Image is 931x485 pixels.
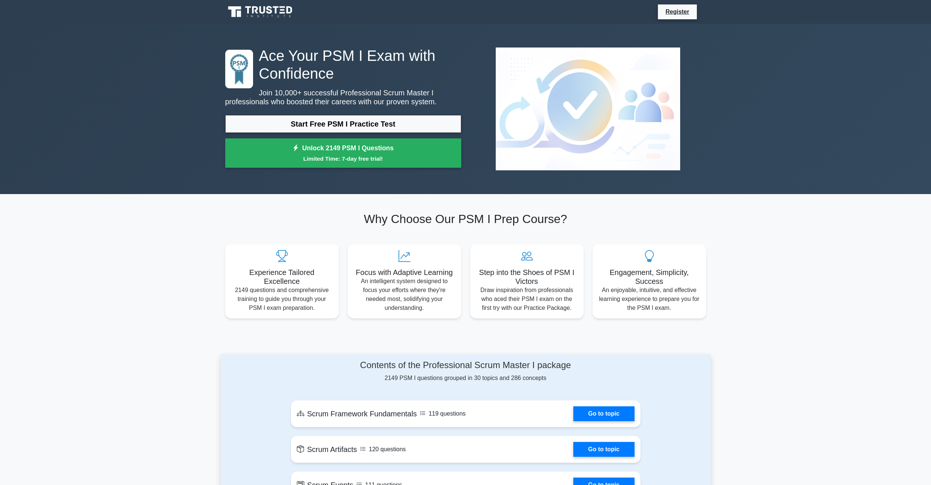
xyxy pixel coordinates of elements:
[235,154,452,163] small: Limited Time: 7-day free trial!
[354,268,455,277] h5: Focus with Adaptive Learning
[291,360,640,383] div: 2149 PSM I questions grouped in 30 topics and 286 concepts
[225,88,461,106] p: Join 10,000+ successful Professional Scrum Master I professionals who boosted their careers with ...
[231,268,333,286] h5: Experience Tailored Excellence
[225,138,461,168] a: Unlock 2149 PSM I QuestionsLimited Time: 7-day free trial!
[573,442,634,457] a: Go to topic
[231,286,333,312] p: 2149 questions and comprehensive training to guide you through your PSM I exam preparation.
[599,286,700,312] p: An enjoyable, intuitive, and effective learning experience to prepare you for the PSM I exam.
[599,268,700,286] h5: Engagement, Simplicity, Success
[476,268,578,286] h5: Step into the Shoes of PSM I Victors
[476,286,578,312] p: Draw inspiration from professionals who aced their PSM I exam on the first try with our Practice ...
[225,212,706,226] h2: Why Choose Our PSM I Prep Course?
[354,277,455,312] p: An intelligent system designed to focus your efforts where they're needed most, solidifying your ...
[225,115,461,133] a: Start Free PSM I Practice Test
[291,360,640,371] h4: Contents of the Professional Scrum Master I package
[225,47,461,82] h1: Ace Your PSM I Exam with Confidence
[573,406,634,421] a: Go to topic
[490,42,686,176] img: Professional Scrum Master I Preview
[661,7,694,16] a: Register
